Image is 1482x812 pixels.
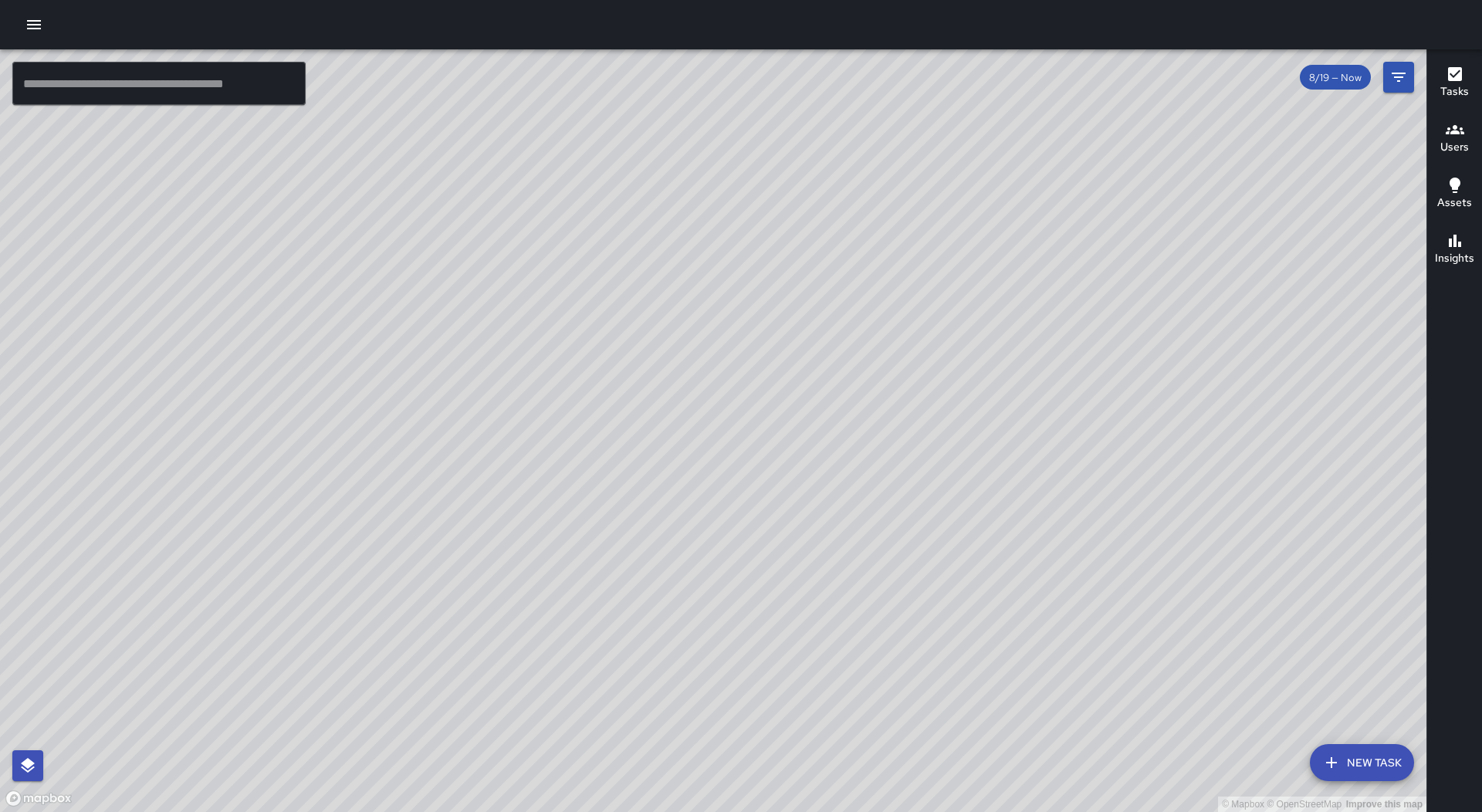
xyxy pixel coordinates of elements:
h6: Tasks [1440,83,1469,100]
h6: Users [1440,139,1469,156]
button: Insights [1427,222,1482,278]
button: Tasks [1427,56,1482,111]
span: 8/19 — Now [1300,71,1371,84]
h6: Assets [1437,195,1472,211]
button: Users [1427,111,1482,167]
h6: Insights [1435,250,1474,267]
button: Filters [1383,62,1414,93]
button: New Task [1310,744,1414,781]
button: Assets [1427,167,1482,222]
